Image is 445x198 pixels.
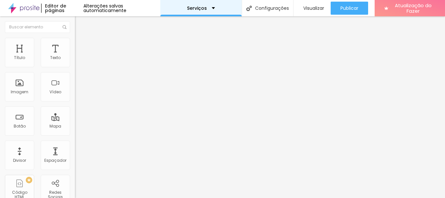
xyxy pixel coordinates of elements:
[63,25,66,29] img: Ícone
[83,3,126,14] font: Alterações salvas automaticamente
[395,2,432,14] font: Atualização do Fazer
[13,158,26,163] font: Divisor
[11,89,28,95] font: Imagem
[187,5,207,11] font: Serviços
[45,3,66,14] font: Editor de páginas
[255,5,289,11] font: Configurações
[44,158,66,163] font: Espaçador
[75,16,445,198] iframe: Editor
[14,55,25,60] font: Título
[246,6,252,11] img: Ícone
[294,2,331,15] button: Visualizar
[331,2,368,15] button: Publicar
[340,5,358,11] font: Publicar
[50,55,61,60] font: Texto
[50,123,61,129] font: Mapa
[50,89,61,95] font: Vídeo
[5,21,70,33] input: Buscar elemento
[14,123,26,129] font: Botão
[303,5,324,11] font: Visualizar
